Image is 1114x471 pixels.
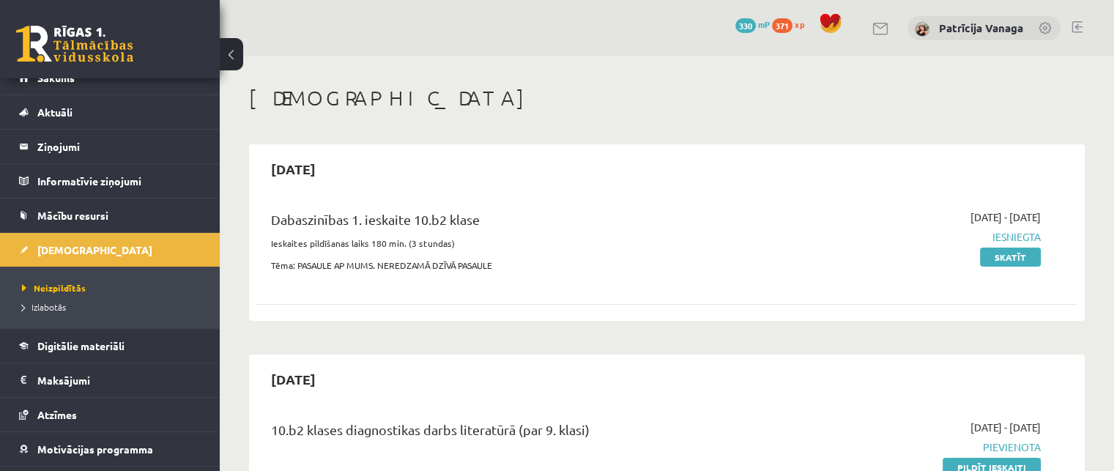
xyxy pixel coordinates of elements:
[799,440,1041,455] span: Pievienota
[256,362,330,396] h2: [DATE]
[799,229,1041,245] span: Iesniegta
[19,398,201,431] a: Atzīmes
[37,339,125,352] span: Digitālie materiāli
[37,363,201,397] legend: Maksājumi
[256,152,330,186] h2: [DATE]
[37,130,201,163] legend: Ziņojumi
[772,18,812,30] a: 371 xp
[16,26,133,62] a: Rīgas 1. Tālmācības vidusskola
[19,432,201,466] a: Motivācijas programma
[271,420,777,447] div: 10.b2 klases diagnostikas darbs literatūrā (par 9. klasi)
[271,259,777,272] p: Tēma: PASAULE AP MUMS. NEREDZAMĀ DZĪVĀ PASAULE
[271,209,777,237] div: Dabaszinības 1. ieskaite 10.b2 klase
[915,22,929,37] img: Patrīcija Vanaga
[758,18,770,30] span: mP
[19,130,201,163] a: Ziņojumi
[19,164,201,198] a: Informatīvie ziņojumi
[19,363,201,397] a: Maksājumi
[970,209,1041,225] span: [DATE] - [DATE]
[37,442,153,456] span: Motivācijas programma
[249,86,1085,111] h1: [DEMOGRAPHIC_DATA]
[271,237,777,250] p: Ieskaites pildīšanas laiks 180 min. (3 stundas)
[22,282,86,294] span: Neizpildītās
[19,199,201,232] a: Mācību resursi
[37,209,108,222] span: Mācību resursi
[22,301,66,313] span: Izlabotās
[22,281,205,294] a: Neizpildītās
[22,300,205,314] a: Izlabotās
[37,243,152,256] span: [DEMOGRAPHIC_DATA]
[19,233,201,267] a: [DEMOGRAPHIC_DATA]
[980,248,1041,267] a: Skatīt
[939,21,1023,35] a: Patrīcija Vanaga
[19,95,201,129] a: Aktuāli
[37,408,77,421] span: Atzīmes
[37,164,201,198] legend: Informatīvie ziņojumi
[735,18,756,33] span: 330
[795,18,804,30] span: xp
[19,329,201,363] a: Digitālie materiāli
[735,18,770,30] a: 330 mP
[970,420,1041,435] span: [DATE] - [DATE]
[37,105,73,119] span: Aktuāli
[772,18,792,33] span: 371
